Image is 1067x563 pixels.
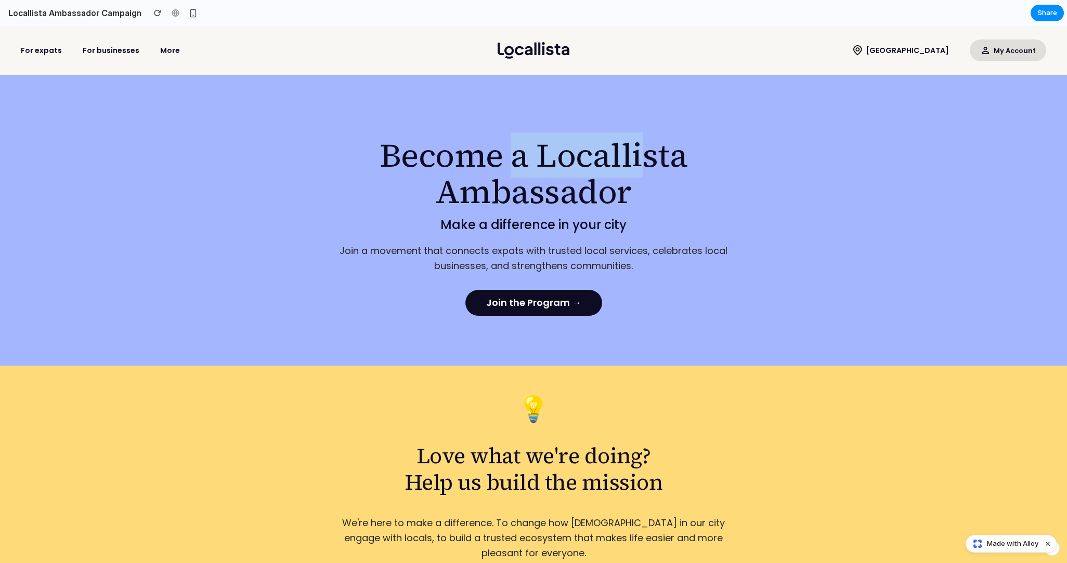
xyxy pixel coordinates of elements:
[326,490,741,534] p: We're here to make a difference. To change how [DEMOGRAPHIC_DATA] in our city engage with locals,...
[326,371,741,396] div: 💡
[966,539,1039,549] a: Made with Alloy
[326,193,741,205] p: Make a difference in your city
[326,417,741,469] h2: Love what we're doing? Help us build the mission
[326,111,741,184] h1: Become a Locallista Ambassador
[160,21,180,28] div: More
[21,21,62,28] div: For expats
[1031,5,1064,21] button: Share
[1042,538,1054,550] button: Dismiss watermark
[498,16,570,33] img: locallista-logo.svg
[994,21,1036,28] div: My Account
[465,264,602,290] a: Join the Program →
[326,218,741,248] p: Join a movement that connects expats with trusted local services, celebrates local businesses, an...
[987,539,1038,549] span: Made with Alloy
[83,21,139,28] div: For businesses
[4,7,141,19] h2: Locallista Ambassador Campaign
[866,21,949,28] div: [GEOGRAPHIC_DATA]
[1037,8,1057,18] span: Share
